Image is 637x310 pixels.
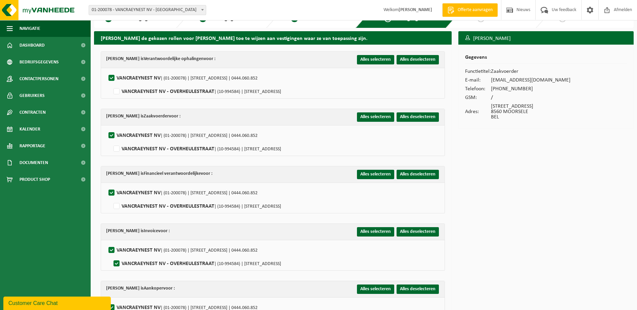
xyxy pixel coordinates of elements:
[397,55,439,64] button: Alles deselecteren
[94,31,452,44] h2: [PERSON_NAME] de gekozen rollen voor [PERSON_NAME] toe te wijzen aan vestigingen waar ze van toep...
[19,70,58,87] span: Contactpersonen
[107,188,258,198] label: VANCRAEYNEST NV
[161,191,258,196] span: | (01-200078) | [STREET_ADDRESS] | 0444.060.852
[214,147,281,152] span: | (10-994584) | [STREET_ADDRESS]
[112,87,281,97] label: VANCRAEYNEST NV - OVERHEULESTRAAT
[106,227,170,235] div: [PERSON_NAME] is voor :
[357,227,394,237] button: Alles selecteren
[19,121,40,138] span: Kalender
[458,31,634,46] h3: [PERSON_NAME]
[19,87,45,104] span: Gebruikers
[465,76,491,85] td: E-mail:
[465,102,491,121] td: Adres:
[491,93,571,102] td: /
[491,85,571,93] td: [PHONE_NUMBER]
[397,227,439,237] button: Alles deselecteren
[107,73,258,83] label: VANCRAEYNEST NV
[112,144,281,154] label: VANCRAEYNEST NV - OVERHEULESTRAAT
[19,54,59,70] span: Bedrijfsgegevens
[491,76,571,85] td: [EMAIL_ADDRESS][DOMAIN_NAME]
[357,285,394,294] button: Alles selecteren
[397,285,439,294] button: Alles deselecteren
[89,5,206,15] span: 01-200078 - VANCRAEYNEST NV - MOORSELE
[214,204,281,209] span: | (10-994584) | [STREET_ADDRESS]
[397,112,439,122] button: Alles deselecteren
[397,170,439,179] button: Alles deselecteren
[106,55,216,63] div: [PERSON_NAME] is voor :
[144,228,158,234] strong: Invoice
[357,112,394,122] button: Alles selecteren
[112,201,281,211] label: VANCRAEYNEST NV - OVERHEULESTRAAT
[106,170,213,178] div: [PERSON_NAME] is voor :
[19,37,45,54] span: Dashboard
[214,261,281,266] span: | (10-994584) | [STREET_ADDRESS]
[465,85,491,93] td: Telefoon:
[465,67,491,76] td: Functietitel:
[144,171,201,176] strong: Financieel verantwoordelijke
[107,245,258,255] label: VANCRAEYNEST NV
[491,102,571,121] td: [STREET_ADDRESS] 8560 MOORSELE BEL
[465,55,627,64] h2: Gegevens
[107,131,258,141] label: VANCRAEYNEST NV
[161,76,258,81] span: | (01-200078) | [STREET_ADDRESS] | 0444.060.852
[106,285,175,293] div: [PERSON_NAME] is voor :
[19,104,46,121] span: Contracten
[19,20,40,37] span: Navigatie
[161,133,258,138] span: | (01-200078) | [STREET_ADDRESS] | 0444.060.852
[465,93,491,102] td: GSM:
[214,89,281,94] span: | (10-994584) | [STREET_ADDRESS]
[19,138,45,154] span: Rapportage
[357,170,394,179] button: Alles selecteren
[19,154,48,171] span: Documenten
[399,7,432,12] strong: [PERSON_NAME]
[491,67,571,76] td: Zaakvoerder
[19,171,50,188] span: Product Shop
[357,55,394,64] button: Alles selecteren
[144,114,169,119] strong: Zaakvoerder
[144,56,204,61] strong: Verantwoordelijke ophalingen
[161,248,258,253] span: | (01-200078) | [STREET_ADDRESS] | 0444.060.852
[106,112,181,120] div: [PERSON_NAME] is voor :
[442,3,498,17] a: Offerte aanvragen
[112,259,281,269] label: VANCRAEYNEST NV - OVERHEULESTRAAT
[456,7,494,13] span: Offerte aanvragen
[144,286,163,291] strong: Aankoper
[3,295,112,310] iframe: chat widget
